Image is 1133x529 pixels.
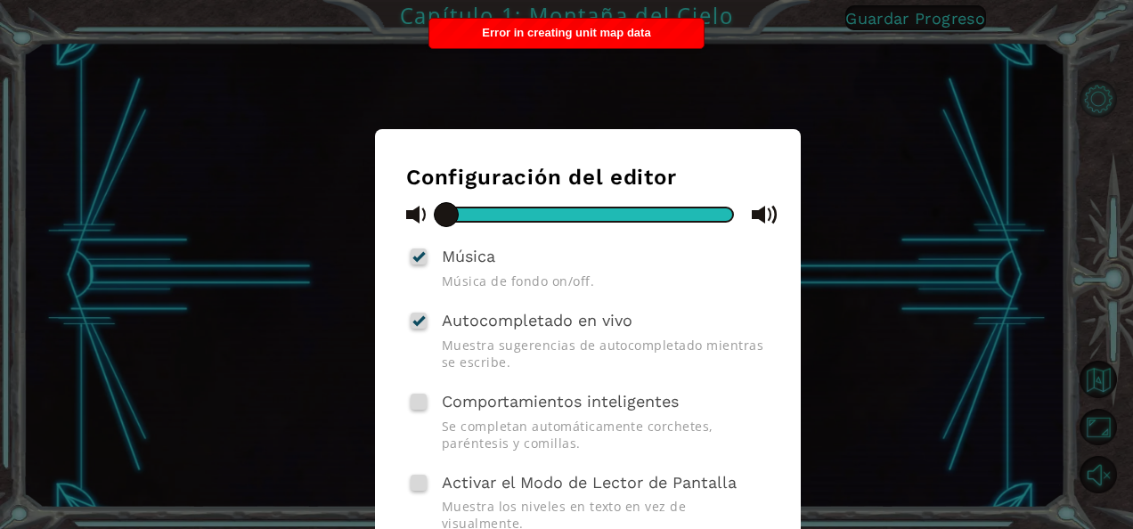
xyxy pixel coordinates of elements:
span: Música de fondo on/off. [442,273,770,289]
span: Autocompletado en vivo [442,311,632,330]
span: Se completan automáticamente corchetes, paréntesis y comillas. [442,418,770,452]
span: Comportamientos inteligentes [442,392,679,411]
span: Muestra sugerencias de autocompletado mientras se escribe. [442,337,770,370]
span: Música [442,247,495,265]
span: Error in creating unit map data [482,26,650,39]
h3: Configuración del editor [406,165,770,190]
span: Activar el Modo de Lector de Pantalla [442,473,737,492]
